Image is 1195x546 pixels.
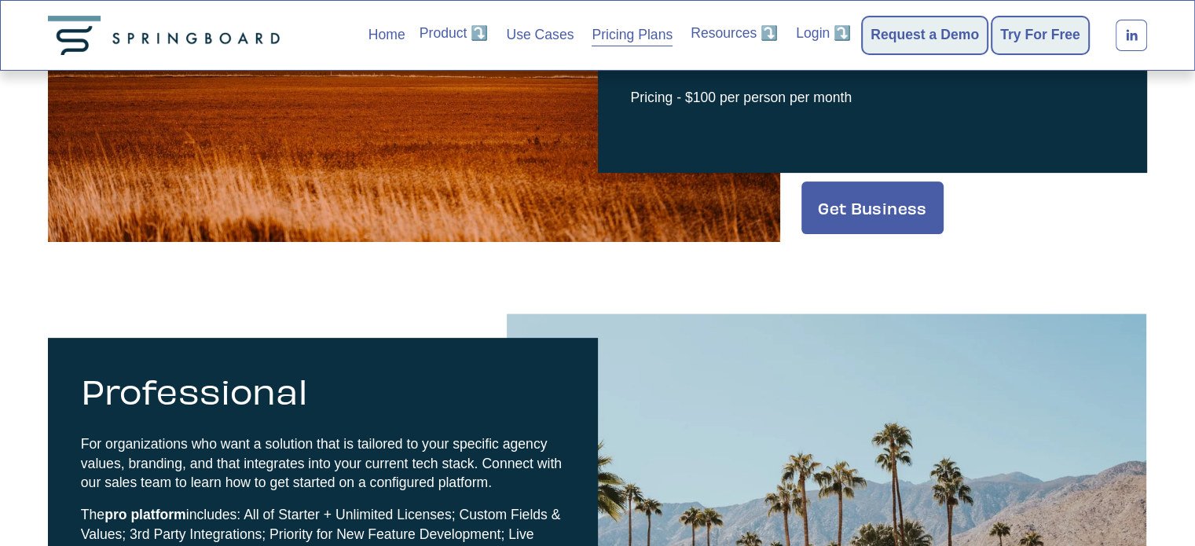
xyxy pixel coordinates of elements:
[420,23,489,45] a: folder dropdown
[506,23,574,48] a: Use Cases
[796,24,851,43] span: Login ⤵️
[871,24,979,46] a: Request a Demo
[81,434,565,493] p: For organizations who want a solution that is tailored to your specific agency values, branding, ...
[81,371,565,409] h3: Professional
[691,23,778,45] a: folder dropdown
[48,16,287,55] img: Springboard Technologies
[368,23,405,48] a: Home
[592,23,673,48] a: Pricing Plans
[420,24,489,43] span: Product ⤵️
[796,23,851,45] a: folder dropdown
[1000,24,1080,46] a: Try For Free
[1116,20,1147,51] a: LinkedIn
[630,88,1114,108] p: Pricing - $100 per person per month
[801,181,943,234] a: Get Business
[691,24,778,43] span: Resources ⤵️
[104,507,186,522] strong: pro platform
